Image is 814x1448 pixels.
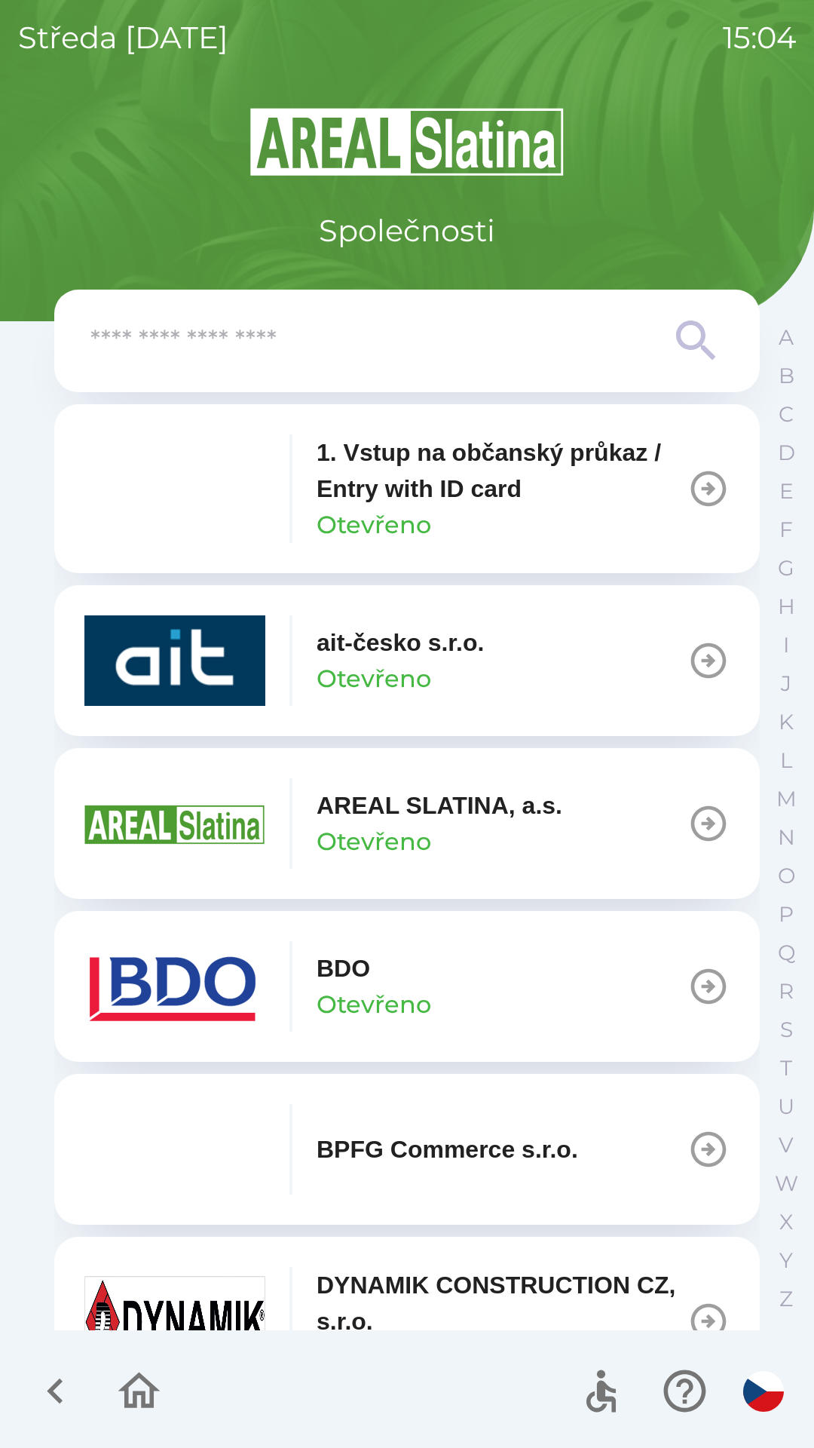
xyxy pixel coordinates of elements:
p: BPFG Commerce s.r.o. [317,1131,578,1167]
p: R [779,978,794,1005]
button: 1. Vstup na občanský průkaz / Entry with ID cardOtevřeno [54,404,760,573]
img: Logo [54,106,760,178]
p: J [781,670,791,697]
p: ait-česko s.r.o. [317,624,484,661]
button: T [767,1049,805,1088]
button: AREAL SLATINA, a.s.Otevřeno [54,748,760,899]
img: f3b1b367-54a7-43c8-9d7e-84e812667233.png [84,1104,265,1195]
img: ae7449ef-04f1-48ed-85b5-e61960c78b50.png [84,941,265,1032]
img: 9aa1c191-0426-4a03-845b-4981a011e109.jpeg [84,1276,265,1367]
p: B [779,363,794,389]
p: Z [779,1286,793,1312]
p: K [779,709,794,735]
p: P [779,901,794,928]
p: U [778,1094,794,1120]
p: X [779,1209,793,1235]
button: ait-česko s.r.o.Otevřeno [54,585,760,736]
p: C [779,401,794,428]
button: V [767,1126,805,1164]
p: E [779,478,794,505]
img: 40b5cfbb-27b1-4737-80dc-99d800fbabba.png [84,615,265,706]
p: Otevřeno [317,507,431,543]
p: D [778,440,795,466]
img: 93ea42ec-2d1b-4d6e-8f8a-bdbb4610bcc3.png [84,443,265,534]
p: T [780,1055,792,1081]
button: K [767,703,805,741]
p: 15:04 [723,15,796,60]
button: G [767,549,805,587]
p: N [778,824,795,851]
p: AREAL SLATINA, a.s. [317,787,562,824]
button: X [767,1203,805,1241]
button: I [767,626,805,664]
p: středa [DATE] [18,15,228,60]
p: Q [778,940,795,966]
button: BDOOtevřeno [54,911,760,1062]
p: I [783,632,789,658]
button: B [767,357,805,395]
button: U [767,1088,805,1126]
p: W [775,1170,798,1197]
p: 1. Vstup na občanský průkaz / Entry with ID card [317,434,687,507]
img: aad3f322-fb90-43a2-be23-5ead3ef36ce5.png [84,778,265,869]
p: S [780,1017,793,1043]
button: DYNAMIK CONSTRUCTION CZ, s.r.o.Otevřeno [54,1237,760,1406]
p: F [779,517,793,543]
p: O [778,863,795,889]
p: V [779,1132,794,1158]
button: Z [767,1280,805,1318]
button: F [767,511,805,549]
button: R [767,972,805,1011]
p: A [779,324,794,351]
button: D [767,434,805,472]
p: BDO [317,950,370,986]
button: J [767,664,805,703]
p: M [776,786,797,812]
p: DYNAMIK CONSTRUCTION CZ, s.r.o. [317,1267,687,1339]
button: W [767,1164,805,1203]
button: L [767,741,805,780]
button: A [767,318,805,357]
p: H [778,594,795,620]
button: C [767,395,805,434]
p: Otevřeno [317,824,431,860]
button: BPFG Commerce s.r.o. [54,1074,760,1225]
button: Q [767,934,805,972]
button: Y [767,1241,805,1280]
button: H [767,587,805,626]
p: Otevřeno [317,661,431,697]
p: Y [779,1247,793,1274]
p: Otevřeno [317,986,431,1023]
button: E [767,472,805,511]
button: O [767,857,805,895]
button: S [767,1011,805,1049]
button: M [767,780,805,818]
button: N [767,818,805,857]
button: P [767,895,805,934]
p: L [780,747,792,774]
p: Společnosti [319,208,495,253]
img: cs flag [743,1371,784,1412]
p: G [778,555,794,581]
